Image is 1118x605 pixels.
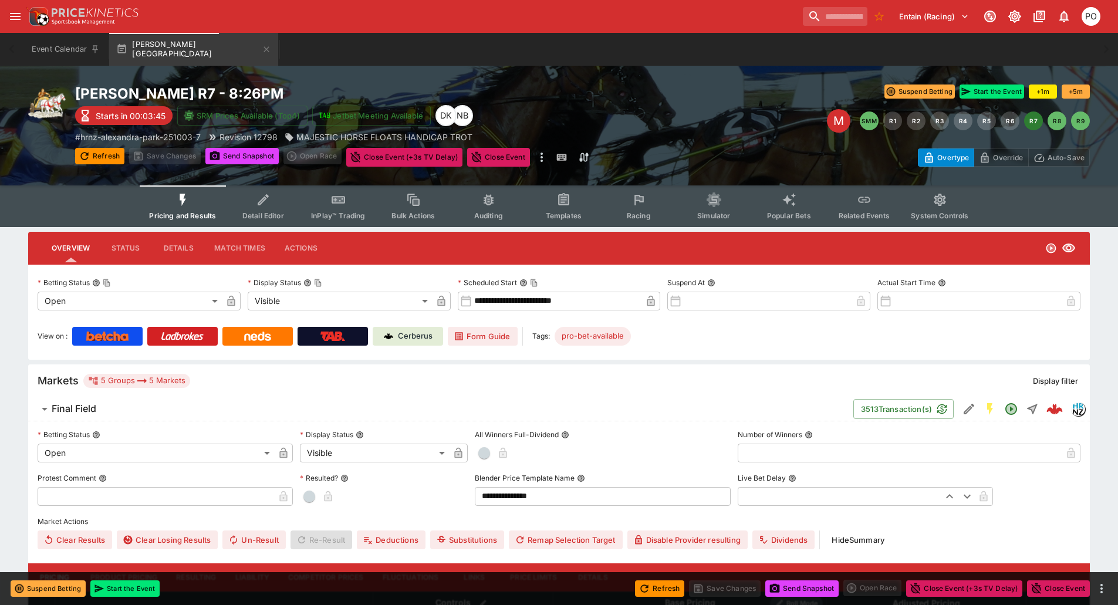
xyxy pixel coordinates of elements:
[467,148,530,167] button: Close Event
[149,211,216,220] span: Pricing and Results
[577,474,585,482] button: Blender Price Template Name
[906,580,1022,597] button: Close Event (+3s TV Delay)
[117,530,218,549] button: Clear Losing Results
[99,234,152,262] button: Status
[1048,151,1085,164] p: Auto-Save
[38,327,67,346] label: View on :
[5,6,26,27] button: open drawer
[627,211,651,220] span: Racing
[519,279,528,287] button: Scheduled StartCopy To Clipboard
[1027,580,1090,597] button: Close Event
[535,148,549,167] button: more
[911,211,968,220] span: System Controls
[373,563,448,592] button: Fluctuations
[92,279,100,287] button: Betting StatusCopy To Clipboard
[205,148,279,164] button: Send Snapshot
[75,148,124,164] button: Refresh
[177,106,308,126] button: SRM Prices Available (Top4)
[1001,398,1022,420] button: Open
[1029,85,1057,99] button: +1m
[391,211,435,220] span: Bulk Actions
[312,106,431,126] button: Jetbet Meeting Available
[25,33,107,66] button: Event Calendar
[279,563,373,592] button: Competitor Prices
[752,530,815,549] button: Dividends
[300,430,353,440] p: Display Status
[248,278,301,288] p: Display Status
[88,374,185,388] div: 5 Groups 5 Markets
[384,332,393,341] img: Cerberus
[884,85,955,99] button: Suspend Betting
[767,211,811,220] span: Popular Bets
[1082,7,1100,26] div: Philip OConnor
[707,279,715,287] button: Suspend At
[1004,402,1018,416] svg: Open
[530,279,538,287] button: Copy To Clipboard
[883,111,902,130] button: R1
[546,211,582,220] span: Templates
[860,111,879,130] button: SMM
[1024,111,1043,130] button: R7
[974,148,1028,167] button: Override
[475,473,575,483] p: Blender Price Template Name
[892,7,976,26] button: Select Tenant
[75,85,583,103] h2: Copy To Clipboard
[1043,397,1066,421] a: b1840c53-4896-4c5d-ad47-a481d2d6064d
[242,211,284,220] span: Detail Editor
[96,110,165,122] p: Starts in 00:03:45
[788,474,796,482] button: Live Bet Delay
[103,279,111,287] button: Copy To Clipboard
[509,530,623,549] button: Remap Selection Target
[26,5,49,28] img: PriceKinetics Logo
[283,148,342,164] div: split button
[38,278,90,288] p: Betting Status
[738,430,802,440] p: Number of Winners
[993,151,1023,164] p: Override
[52,403,96,415] h6: Final Field
[38,430,90,440] p: Betting Status
[827,109,850,133] div: Edit Meeting
[1029,6,1050,27] button: Documentation
[958,398,979,420] button: Edit Detail
[803,7,867,26] input: search
[244,332,271,341] img: Neds
[311,211,365,220] span: InPlay™ Trading
[75,131,201,143] p: Copy To Clipboard
[1053,6,1075,27] button: Notifications
[167,563,225,592] button: Resulting
[356,431,364,439] button: Display Status
[1004,6,1025,27] button: Toggle light/dark mode
[52,19,115,25] img: Sportsbook Management
[222,530,285,549] span: Un-Result
[870,7,889,26] button: No Bookmarks
[839,211,890,220] span: Related Events
[475,430,559,440] p: All Winners Full-Dividend
[226,563,279,592] button: Liability
[738,473,786,483] p: Live Bet Delay
[99,474,107,482] button: Protest Comment
[853,399,954,419] button: 3513Transaction(s)
[566,563,619,592] button: Details
[300,473,338,483] p: Resulted?
[1071,402,1085,416] div: hrnz
[161,332,204,341] img: Ladbrokes
[1095,582,1109,596] button: more
[561,431,569,439] button: All Winners Full-Dividend
[448,327,518,346] a: Form Guide
[474,211,503,220] span: Auditing
[1001,111,1019,130] button: R6
[765,580,839,597] button: Send Snapshot
[373,327,443,346] a: Cerberus
[430,530,504,549] button: Substitutions
[320,332,345,341] img: TabNZ
[1071,111,1090,130] button: R9
[300,444,449,462] div: Visible
[1046,401,1063,417] img: logo-cerberus--red.svg
[296,131,472,143] p: MAJESTIC HORSE FLOATS HANDICAP TROT
[555,327,631,346] div: Betting Target: cerberus
[1046,401,1063,417] div: b1840c53-4896-4c5d-ad47-a481d2d6064d
[152,234,205,262] button: Details
[90,580,160,597] button: Start the Event
[877,278,935,288] p: Actual Start Time
[11,580,86,597] button: Suspend Betting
